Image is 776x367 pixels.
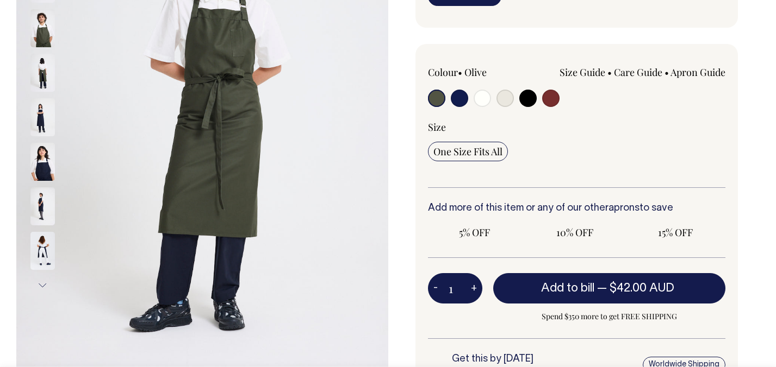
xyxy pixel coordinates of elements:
[428,223,522,242] input: 5% OFF
[30,143,55,181] img: dark-navy
[30,9,55,47] img: olive
[560,66,605,79] a: Size Guide
[533,226,616,239] span: 10% OFF
[610,283,674,294] span: $42.00 AUD
[30,98,55,136] img: dark-navy
[609,204,640,213] a: aprons
[30,54,55,92] img: olive
[433,145,502,158] span: One Size Fits All
[30,232,55,270] img: dark-navy
[493,310,726,323] span: Spend $350 more to get FREE SHIPPING
[452,354,590,365] h6: Get this by [DATE]
[428,142,508,161] input: One Size Fits All
[428,203,726,214] h6: Add more of this item or any of our other to save
[458,66,462,79] span: •
[671,66,725,79] a: Apron Guide
[628,223,722,242] input: 15% OFF
[428,121,726,134] div: Size
[464,66,487,79] label: Olive
[428,66,547,79] div: Colour
[607,66,612,79] span: •
[465,277,482,299] button: +
[597,283,677,294] span: —
[493,273,726,303] button: Add to bill —$42.00 AUD
[614,66,662,79] a: Care Guide
[34,273,51,298] button: Next
[528,223,622,242] input: 10% OFF
[634,226,716,239] span: 15% OFF
[433,226,516,239] span: 5% OFF
[30,187,55,225] img: dark-navy
[541,283,594,294] span: Add to bill
[665,66,669,79] span: •
[428,277,443,299] button: -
